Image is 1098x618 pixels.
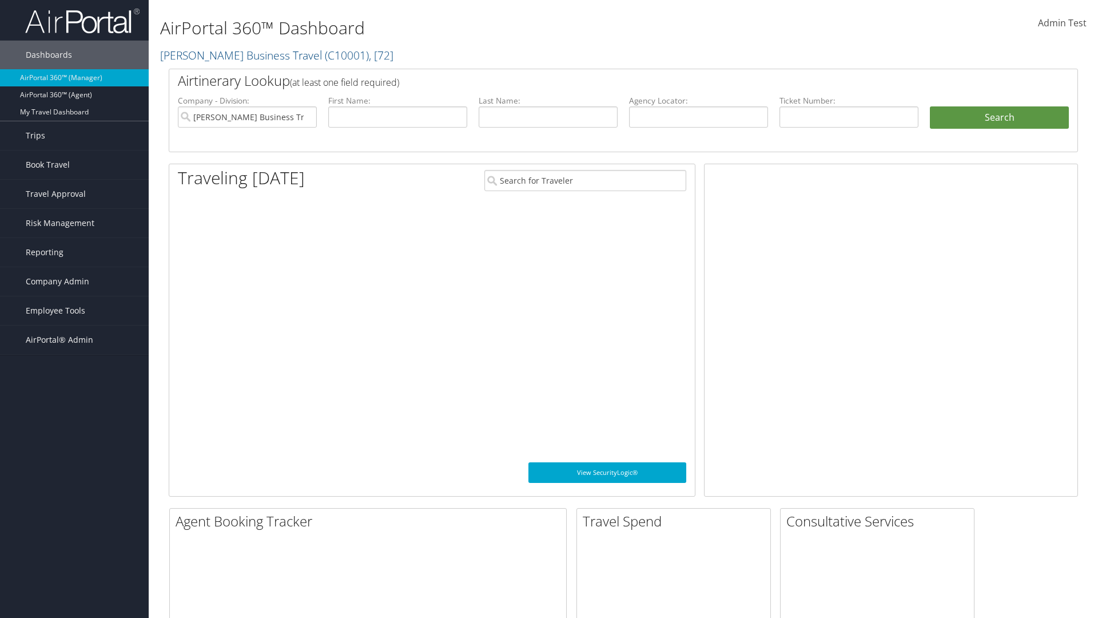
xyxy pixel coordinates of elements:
[160,47,393,63] a: [PERSON_NAME] Business Travel
[178,166,305,190] h1: Traveling [DATE]
[325,47,369,63] span: ( C10001 )
[583,512,770,531] h2: Travel Spend
[26,121,45,150] span: Trips
[779,95,918,106] label: Ticket Number:
[26,150,70,179] span: Book Travel
[479,95,618,106] label: Last Name:
[369,47,393,63] span: , [ 72 ]
[176,512,566,531] h2: Agent Booking Tracker
[528,462,686,483] a: View SecurityLogic®
[629,95,768,106] label: Agency Locator:
[25,7,140,34] img: airportal-logo.png
[178,71,993,90] h2: Airtinerary Lookup
[26,267,89,296] span: Company Admin
[26,41,72,69] span: Dashboards
[160,16,778,40] h1: AirPortal 360™ Dashboard
[26,209,94,237] span: Risk Management
[26,326,93,354] span: AirPortal® Admin
[26,180,86,208] span: Travel Approval
[1038,17,1087,29] span: Admin Test
[178,95,317,106] label: Company - Division:
[1038,6,1087,41] a: Admin Test
[26,238,63,267] span: Reporting
[26,296,85,325] span: Employee Tools
[786,512,974,531] h2: Consultative Services
[484,170,686,191] input: Search for Traveler
[328,95,467,106] label: First Name:
[290,76,399,89] span: (at least one field required)
[930,106,1069,129] button: Search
